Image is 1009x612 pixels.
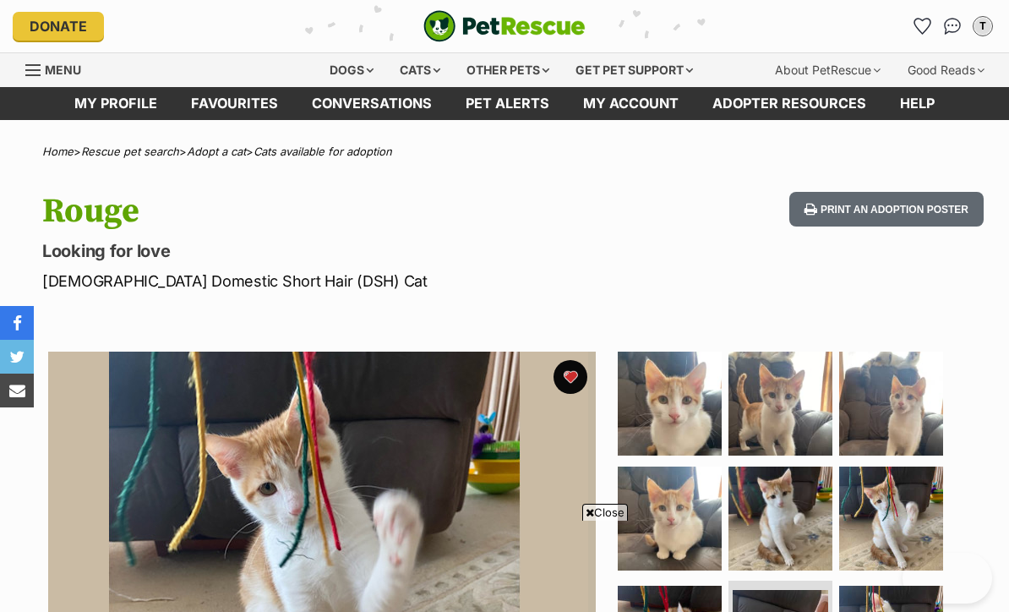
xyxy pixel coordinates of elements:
img: Photo of Rouge [618,467,722,571]
a: Home [42,145,74,158]
a: Favourites [174,87,295,120]
a: Menu [25,53,93,84]
a: My profile [57,87,174,120]
img: Photo of Rouge [839,352,943,456]
iframe: Help Scout Beacon - Open [903,553,992,604]
p: Looking for love [42,239,617,263]
h1: Rouge [42,192,617,231]
div: Get pet support [564,53,705,87]
a: Favourites [908,13,935,40]
div: T [974,18,991,35]
iframe: Advertisement [197,527,812,604]
span: Close [582,504,628,521]
img: Photo of Rouge [618,352,722,456]
span: Menu [45,63,81,77]
a: Donate [13,12,104,41]
div: Cats [388,53,452,87]
a: Adopter resources [695,87,883,120]
button: My account [969,13,996,40]
a: Cats available for adoption [254,145,392,158]
div: Other pets [455,53,561,87]
a: conversations [295,87,449,120]
a: Conversations [939,13,966,40]
div: About PetRescue [763,53,892,87]
a: PetRescue [423,10,586,42]
a: Pet alerts [449,87,566,120]
img: Photo of Rouge [728,352,832,456]
div: Dogs [318,53,385,87]
a: Help [883,87,952,120]
img: logo-cat-932fe2b9b8326f06289b0f2fb663e598f794de774fb13d1741a6617ecf9a85b4.svg [423,10,586,42]
div: Good Reads [896,53,996,87]
img: Photo of Rouge [839,467,943,571]
img: chat-41dd97257d64d25036548639549fe6c8038ab92f7586957e7f3b1b290dea8141.svg [944,18,962,35]
button: Print an adoption poster [789,192,984,227]
a: Adopt a cat [187,145,246,158]
a: Rescue pet search [81,145,179,158]
ul: Account quick links [908,13,996,40]
img: Photo of Rouge [728,467,832,571]
a: My account [566,87,695,120]
button: favourite [554,360,587,394]
p: [DEMOGRAPHIC_DATA] Domestic Short Hair (DSH) Cat [42,270,617,292]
